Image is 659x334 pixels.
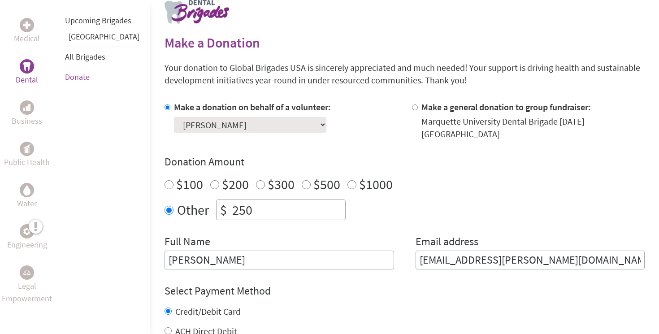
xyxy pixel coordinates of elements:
div: $ [217,200,230,220]
label: Make a donation on behalf of a volunteer: [174,101,331,113]
li: Upcoming Brigades [65,11,139,30]
img: Public Health [23,144,30,153]
a: Upcoming Brigades [65,15,131,26]
label: $500 [313,176,340,193]
div: Water [20,183,34,197]
li: Donate [65,67,139,87]
input: Your Email [416,251,645,269]
a: All Brigades [65,52,105,62]
label: Email address [416,234,478,251]
a: [GEOGRAPHIC_DATA] [69,31,139,42]
label: Full Name [165,234,210,251]
label: $100 [176,176,203,193]
p: Water [17,197,37,210]
li: Panama [65,30,139,47]
a: BusinessBusiness [12,100,42,127]
input: Enter Amount [230,200,345,220]
p: Public Health [4,156,50,169]
div: Engineering [20,224,34,239]
img: Medical [23,22,30,29]
label: Credit/Debit Card [175,306,241,317]
a: DentalDental [16,59,38,86]
a: Donate [65,72,90,82]
label: Other [177,200,209,220]
a: Legal EmpowermentLegal Empowerment [2,265,52,305]
label: $300 [268,176,295,193]
h4: Donation Amount [165,155,645,169]
h4: Select Payment Method [165,284,645,298]
img: Water [23,185,30,195]
a: EngineeringEngineering [7,224,47,251]
input: Enter Full Name [165,251,394,269]
div: Medical [20,18,34,32]
a: Public HealthPublic Health [4,142,50,169]
p: Legal Empowerment [2,280,52,305]
label: $1000 [359,176,393,193]
a: MedicalMedical [14,18,40,45]
p: Your donation to Global Brigades USA is sincerely appreciated and much needed! Your support is dr... [165,61,645,87]
div: Marquette University Dental Brigade [DATE] [GEOGRAPHIC_DATA] [421,115,645,140]
p: Engineering [7,239,47,251]
div: Dental [20,59,34,74]
label: $200 [222,176,249,193]
label: Make a general donation to group fundraiser: [421,101,591,113]
p: Dental [16,74,38,86]
img: Engineering [23,228,30,235]
a: WaterWater [17,183,37,210]
img: Legal Empowerment [23,270,30,275]
h2: Make a Donation [165,35,645,51]
p: Business [12,115,42,127]
li: All Brigades [65,47,139,67]
div: Legal Empowerment [20,265,34,280]
div: Public Health [20,142,34,156]
img: Business [23,104,30,111]
p: Medical [14,32,40,45]
div: Business [20,100,34,115]
img: Dental [23,62,30,70]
